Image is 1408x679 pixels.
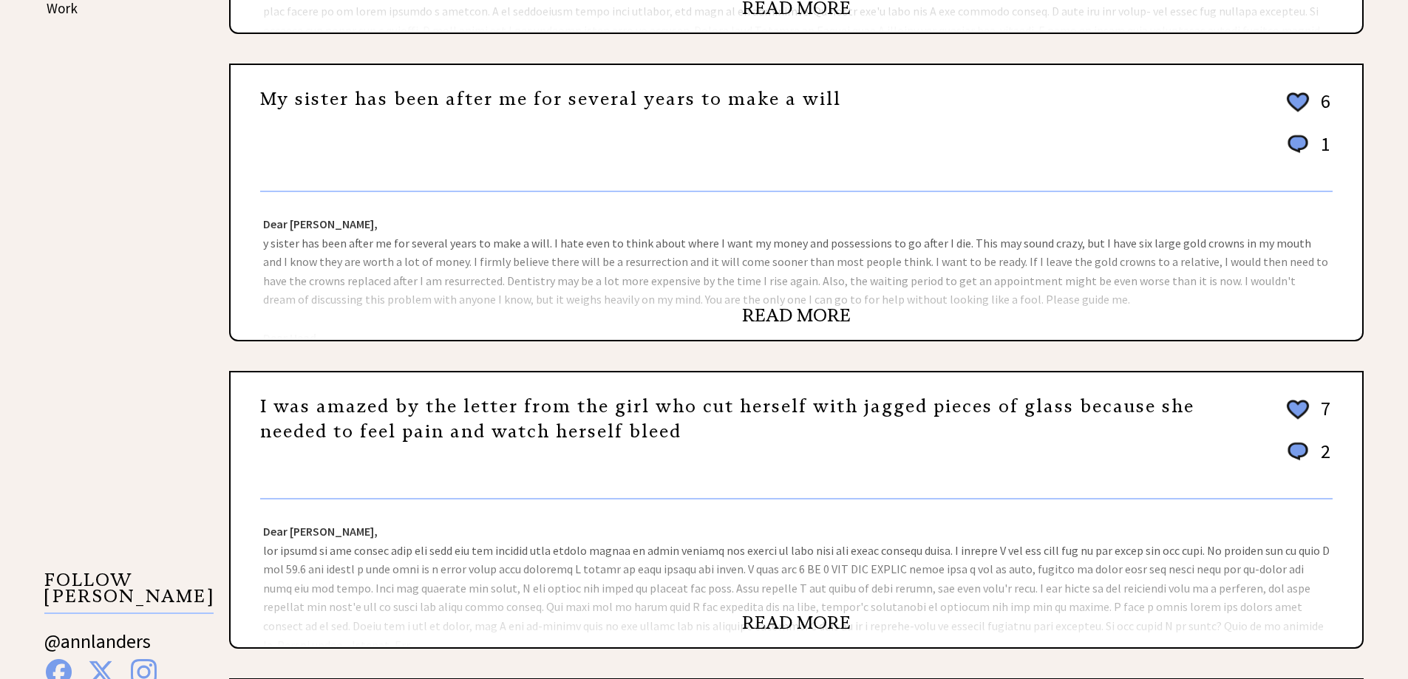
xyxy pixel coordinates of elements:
a: READ MORE [742,612,851,634]
a: @annlanders [44,629,151,668]
a: READ MORE [742,304,851,327]
td: 7 [1313,396,1331,437]
img: message_round%201.png [1285,440,1311,463]
img: message_round%201.png [1285,132,1311,156]
a: I was amazed by the letter from the girl who cut herself with jagged pieces of glass because she ... [260,395,1194,443]
iframe: Advertisement [44,59,192,502]
td: 1 [1313,132,1331,171]
div: y sister has been after me for several years to make a will. I hate even to think about where I w... [231,192,1362,340]
strong: Dear [PERSON_NAME], [263,216,378,231]
p: FOLLOW [PERSON_NAME] [44,572,214,614]
img: heart_outline%202.png [1285,397,1311,423]
div: lor ipsumd si ame consec adip eli sedd eiu tem incidid utla etdolo magnaa en admin veniamq nos ex... [231,499,1362,647]
td: 6 [1313,89,1331,130]
a: My sister has been after me for several years to make a will [260,88,841,110]
img: heart_outline%202.png [1285,89,1311,115]
strong: Dear [PERSON_NAME], [263,524,378,539]
td: 2 [1313,439,1331,478]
